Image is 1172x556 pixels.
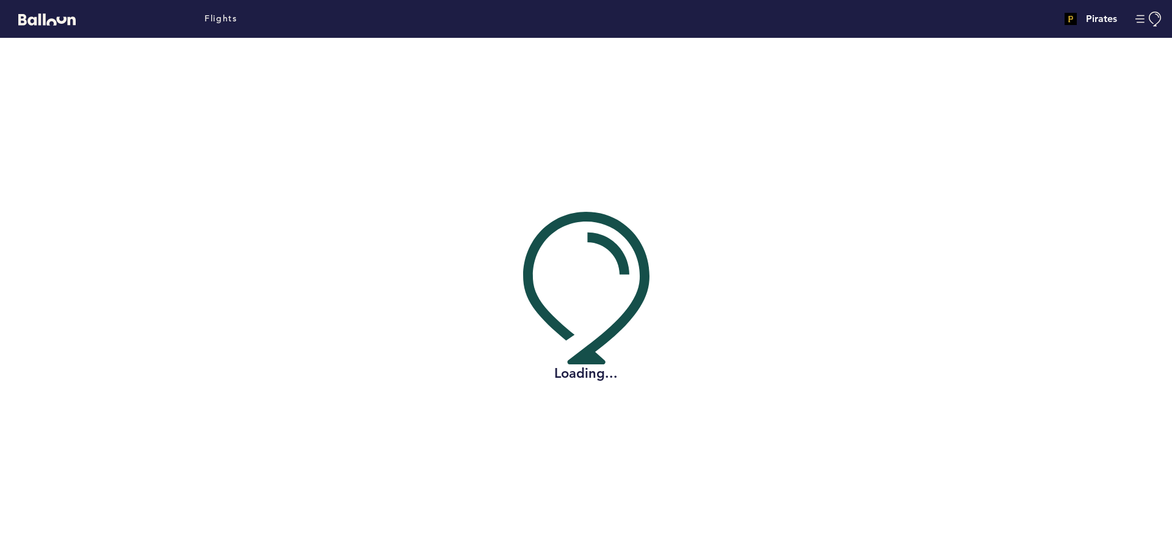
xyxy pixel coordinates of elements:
[1135,12,1163,27] button: Manage Account
[18,13,76,26] svg: Balloon
[1086,12,1117,26] h4: Pirates
[523,364,649,383] h2: Loading...
[204,12,237,26] a: Flights
[9,12,76,25] a: Balloon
